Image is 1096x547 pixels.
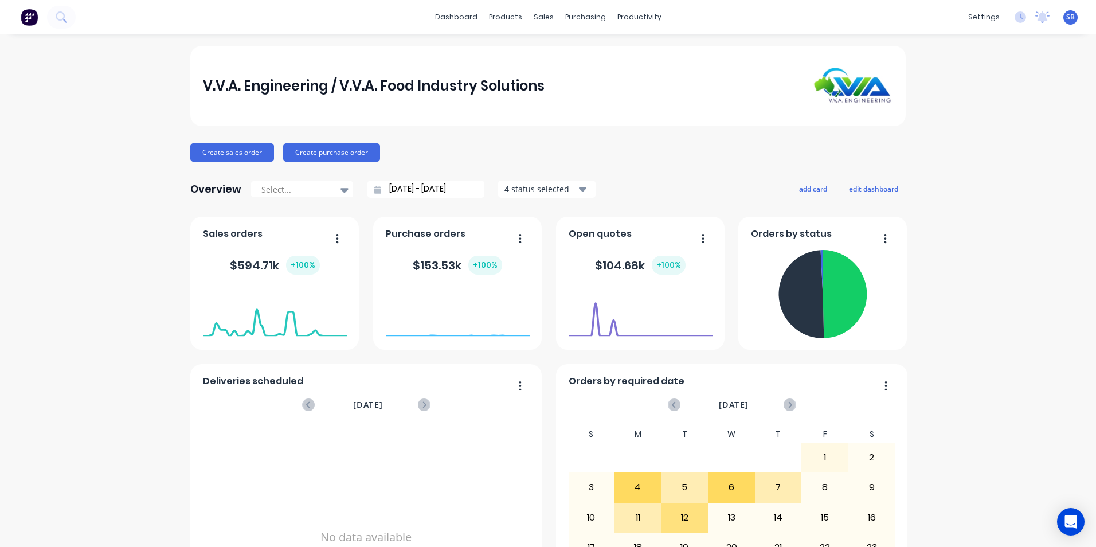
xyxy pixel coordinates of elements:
[230,256,320,275] div: $ 594.71k
[528,9,559,26] div: sales
[190,143,274,162] button: Create sales order
[386,227,465,241] span: Purchase orders
[413,256,502,275] div: $ 153.53k
[203,227,263,241] span: Sales orders
[21,9,38,26] img: Factory
[813,68,893,104] img: V.V.A. Engineering / V.V.A. Food Industry Solutions
[849,443,895,472] div: 2
[569,473,614,502] div: 3
[429,9,483,26] a: dashboard
[709,473,754,502] div: 6
[841,181,906,196] button: edit dashboard
[751,227,832,241] span: Orders by status
[569,227,632,241] span: Open quotes
[849,473,895,502] div: 9
[595,256,686,275] div: $ 104.68k
[662,473,708,502] div: 5
[559,9,612,26] div: purchasing
[190,178,241,201] div: Overview
[848,426,895,443] div: S
[353,398,383,411] span: [DATE]
[652,256,686,275] div: + 100 %
[802,503,848,532] div: 15
[615,503,661,532] div: 11
[756,473,801,502] div: 7
[755,426,802,443] div: T
[849,503,895,532] div: 16
[468,256,502,275] div: + 100 %
[203,75,545,97] div: V.V.A. Engineering / V.V.A. Food Industry Solutions
[802,473,848,502] div: 8
[504,183,577,195] div: 4 status selected
[962,9,1005,26] div: settings
[283,143,380,162] button: Create purchase order
[1057,508,1085,536] div: Open Intercom Messenger
[756,503,801,532] div: 14
[708,426,755,443] div: W
[498,181,596,198] button: 4 status selected
[568,426,615,443] div: S
[203,374,303,388] span: Deliveries scheduled
[569,503,614,532] div: 10
[1066,12,1075,22] span: SB
[709,503,754,532] div: 13
[614,426,661,443] div: M
[662,503,708,532] div: 12
[719,398,749,411] span: [DATE]
[661,426,709,443] div: T
[801,426,848,443] div: F
[612,9,667,26] div: productivity
[483,9,528,26] div: products
[286,256,320,275] div: + 100 %
[615,473,661,502] div: 4
[792,181,835,196] button: add card
[802,443,848,472] div: 1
